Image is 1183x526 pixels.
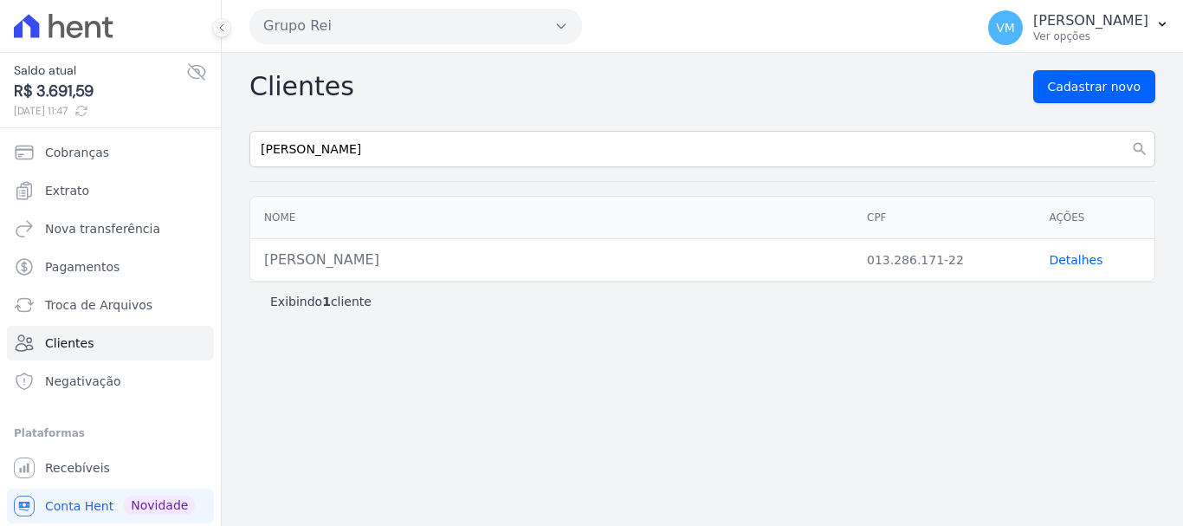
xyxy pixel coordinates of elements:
a: Recebíveis [7,451,214,485]
button: search [1124,131,1155,167]
i: search [1131,140,1148,158]
span: Clientes [45,334,94,352]
span: R$ 3.691,59 [14,80,186,103]
p: Ver opções [1033,29,1148,43]
span: Cobranças [45,144,109,161]
span: Extrato [45,182,89,199]
a: Negativação [7,364,214,399]
a: Pagamentos [7,250,214,284]
span: Nova transferência [45,220,160,237]
p: Exibindo cliente [270,293,372,310]
span: [DATE] 11:47 [14,103,186,119]
span: Negativação [45,373,121,390]
a: Troca de Arquivos [7,288,214,322]
span: Saldo atual [14,62,186,80]
span: Troca de Arquivos [45,296,152,314]
span: Novidade [124,496,195,515]
h2: Clientes [249,71,354,102]
div: Plataformas [14,423,207,444]
p: [PERSON_NAME] [1033,12,1148,29]
a: Clientes [7,326,214,360]
a: Extrato [7,173,214,208]
th: Ações [1035,197,1154,239]
span: Recebíveis [45,459,110,477]
span: Pagamentos [45,258,120,276]
button: VM [PERSON_NAME] Ver opções [974,3,1183,52]
th: CPF [853,197,1035,239]
span: Cadastrar novo [1048,78,1141,95]
th: Nome [250,197,853,239]
a: Detalhes [1049,253,1102,267]
input: Buscar por nome, CPF ou email [249,131,1155,167]
span: VM [996,22,1015,34]
div: [PERSON_NAME] [264,250,839,270]
td: 013.286.171-22 [853,239,1035,282]
a: Cadastrar novo [1033,70,1155,103]
a: Nova transferência [7,211,214,246]
span: Conta Hent [45,497,113,515]
a: Cobranças [7,135,214,170]
b: 1 [322,295,331,308]
a: Conta Hent Novidade [7,489,214,523]
button: Grupo Rei [249,9,582,43]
